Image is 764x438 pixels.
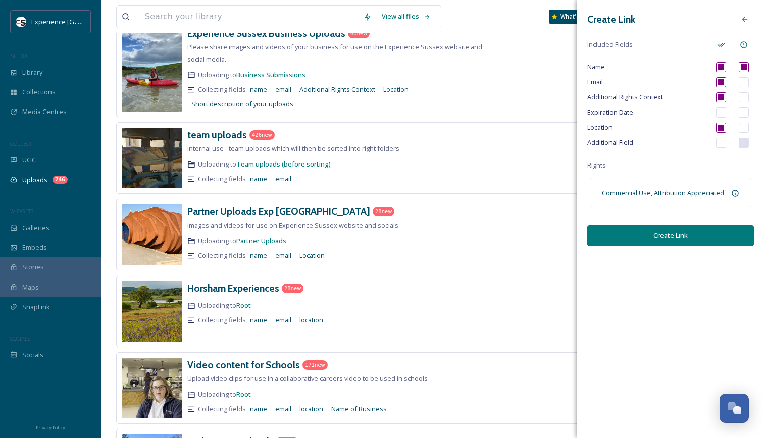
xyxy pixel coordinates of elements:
span: Additional Rights Context [299,85,375,94]
a: Root [236,390,251,399]
button: Create Link [587,225,754,246]
span: Expiration Date [587,107,708,117]
h3: Partner Uploads Exp [GEOGRAPHIC_DATA] [187,205,370,217]
span: email [275,404,291,414]
span: WIDGETS [10,207,33,215]
span: SOCIALS [10,335,30,342]
a: Root [236,301,251,310]
a: Business Submissions [236,70,305,79]
a: Partner Uploads Exp [GEOGRAPHIC_DATA] [187,204,370,219]
span: email [275,251,291,260]
div: 426 new [249,130,275,140]
input: Search your library [140,6,359,28]
div: 171 new [302,360,328,370]
span: MEDIA [10,52,28,60]
span: Media Centres [22,107,67,117]
h3: Experience Sussex Business Uploads [187,27,345,39]
span: Maps [22,283,39,292]
a: Video content for Schools [187,358,300,372]
span: Collecting fields [198,174,246,184]
span: UGC [22,155,36,165]
span: email [275,85,291,94]
span: COLLECT [10,140,32,147]
span: Commercial Use, Attribution Appreciated [602,188,724,198]
a: Horsham Experiences [187,281,279,296]
img: f190e4d3-8aed-4441-9399-5a2c89b00dd0.jpg [122,26,182,112]
img: 5be2f83d-1dee-4ceb-a257-e592c83a5810.jpg [122,128,182,188]
span: Uploading to [198,70,305,80]
a: Partner Uploads [236,236,286,245]
span: name [250,85,267,94]
h3: team uploads [187,129,247,141]
span: Location [587,123,708,132]
div: 746 [53,176,68,184]
span: Name [587,62,708,72]
a: Experience Sussex Business Uploads [187,26,345,41]
span: Uploading to [198,159,331,169]
h3: Horsham Experiences [187,282,279,294]
span: Images and videos for use on Experience Sussex website and socials. [187,221,400,230]
span: Embeds [22,243,47,252]
a: What's New [549,10,599,24]
span: Collecting fields [198,315,246,325]
span: Uploading to [198,390,251,399]
span: email [275,315,291,325]
span: Email [587,77,708,87]
img: WSCC%20ES%20Socials%20Icon%20-%20Secondary%20-%20Black.jpg [16,17,26,27]
span: Name of Business [331,404,387,414]
span: name [250,315,267,325]
span: internal use - team uploads which will then be sorted into right folders [187,144,399,153]
img: 915411c4-c596-48a4-8f82-2814f59fea12.jpg [122,281,182,342]
img: e73d093c-0a51-4230-b27a-e4dd8c2c8d6a.jpg [122,204,182,265]
a: Team uploads (before sorting) [236,159,331,169]
a: View all files [377,7,436,26]
span: Library [22,68,42,77]
span: Stories [22,262,44,272]
span: Additional Rights Context [587,92,708,102]
span: Location [299,251,325,260]
span: Privacy Policy [36,424,65,431]
span: Upload video clips for use in a collaborative careers video to be used in schools [187,374,428,383]
span: Short description of your uploads [191,99,293,109]
div: 60 new [348,29,370,38]
span: Included Fields [587,40,708,49]
a: team uploads [187,128,247,142]
button: Open Chat [720,394,749,423]
span: Uploading to [198,301,251,310]
span: Please share images and videos of your business for use on the Experience Sussex website and soci... [187,42,482,64]
h3: Video content for Schools [187,359,300,371]
span: location [299,315,323,325]
span: Uploads [22,175,47,185]
span: Socials [22,350,43,360]
span: Uploading to [198,236,286,246]
span: name [250,404,267,414]
h3: Create Link [587,12,635,27]
div: 28 new [282,284,303,293]
span: Location [383,85,409,94]
span: Collecting fields [198,251,246,260]
img: fc169f23-0d26-49b4-8d81-3d255ea2dcd5.jpg [122,358,182,418]
span: Experience [GEOGRAPHIC_DATA] [31,17,131,26]
span: Collections [22,87,56,97]
span: Rights [587,160,606,170]
span: Collecting fields [198,404,246,414]
span: Collecting fields [198,85,246,94]
span: name [250,251,267,260]
span: location [299,404,323,414]
span: name [250,174,267,184]
span: Galleries [22,223,49,233]
span: email [275,174,291,184]
span: Additional Field [587,138,708,147]
span: SnapLink [22,302,50,312]
div: 28 new [373,207,394,216]
a: Privacy Policy [36,421,65,433]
